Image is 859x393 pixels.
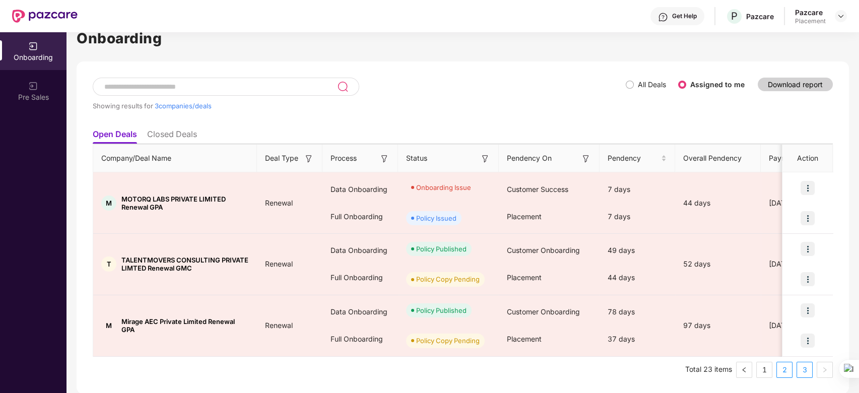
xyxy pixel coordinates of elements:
[600,237,675,264] div: 49 days
[795,8,826,17] div: Pazcare
[406,153,427,164] span: Status
[801,272,815,286] img: icon
[736,362,752,378] button: left
[507,153,552,164] span: Pendency On
[746,12,774,21] div: Pazcare
[257,259,301,268] span: Renewal
[600,325,675,353] div: 37 days
[600,145,675,172] th: Pendency
[801,242,815,256] img: icon
[12,10,78,23] img: New Pazcare Logo
[507,307,580,316] span: Customer Onboarding
[28,41,38,51] img: svg+xml;base64,PHN2ZyB3aWR0aD0iMjAiIGhlaWdodD0iMjAiIHZpZXdCb3g9IjAgMCAyMCAyMCIgZmlsbD0ibm9uZSIgeG...
[147,129,197,144] li: Closed Deals
[736,362,752,378] li: Previous Page
[731,10,738,22] span: P
[121,195,249,211] span: MOTORQ LABS PRIVATE LIMITED Renewal GPA
[581,154,591,164] img: svg+xml;base64,PHN2ZyB3aWR0aD0iMTYiIGhlaWdodD0iMTYiIHZpZXdCb3g9IjAgMCAxNiAxNiIgZmlsbD0ibm9uZSIgeG...
[801,334,815,348] img: icon
[801,211,815,225] img: icon
[77,27,849,49] h1: Onboarding
[600,176,675,203] div: 7 days
[690,80,745,89] label: Assigned to me
[322,264,398,291] div: Full Onboarding
[101,195,116,211] div: M
[507,273,542,282] span: Placement
[761,320,836,331] div: [DATE]
[257,199,301,207] span: Renewal
[121,256,249,272] span: TALENTMOVERS CONSULTING PRIVATE LIMTED Renewal GMC
[782,145,833,172] th: Action
[416,182,471,192] div: Onboarding Issue
[675,258,761,270] div: 52 days
[101,256,116,272] div: T
[379,154,389,164] img: svg+xml;base64,PHN2ZyB3aWR0aD0iMTYiIGhlaWdodD0iMTYiIHZpZXdCb3g9IjAgMCAxNiAxNiIgZmlsbD0ibm9uZSIgeG...
[837,12,845,20] img: svg+xml;base64,PHN2ZyBpZD0iRHJvcGRvd24tMzJ4MzIiIHhtbG5zPSJodHRwOi8vd3d3LnczLm9yZy8yMDAwL3N2ZyIgd2...
[685,362,732,378] li: Total 23 items
[121,317,249,334] span: Mirage AEC Private Limited Renewal GPA
[93,102,626,110] div: Showing results for
[777,362,792,377] a: 2
[801,303,815,317] img: icon
[507,335,542,343] span: Placement
[600,203,675,230] div: 7 days
[331,153,357,164] span: Process
[416,213,456,223] div: Policy Issued
[155,102,212,110] span: 3 companies/deals
[769,153,820,164] span: Payment Done
[265,153,298,164] span: Deal Type
[776,362,792,378] li: 2
[822,367,828,373] span: right
[797,362,812,377] a: 3
[507,246,580,254] span: Customer Onboarding
[507,185,568,193] span: Customer Success
[322,237,398,264] div: Data Onboarding
[817,362,833,378] button: right
[322,298,398,325] div: Data Onboarding
[600,298,675,325] div: 78 days
[675,198,761,209] div: 44 days
[416,274,480,284] div: Policy Copy Pending
[28,81,38,91] img: svg+xml;base64,PHN2ZyB3aWR0aD0iMjAiIGhlaWdodD0iMjAiIHZpZXdCb3g9IjAgMCAyMCAyMCIgZmlsbD0ibm9uZSIgeG...
[761,198,836,209] div: [DATE]
[675,145,761,172] th: Overall Pendency
[658,12,668,22] img: svg+xml;base64,PHN2ZyBpZD0iSGVscC0zMngzMiIgeG1sbnM9Imh0dHA6Ly93d3cudzMub3JnLzIwMDAvc3ZnIiB3aWR0aD...
[257,321,301,330] span: Renewal
[93,145,257,172] th: Company/Deal Name
[675,320,761,331] div: 97 days
[304,154,314,164] img: svg+xml;base64,PHN2ZyB3aWR0aD0iMTYiIGhlaWdodD0iMTYiIHZpZXdCb3g9IjAgMCAxNiAxNiIgZmlsbD0ibm9uZSIgeG...
[756,362,772,378] li: 1
[638,80,666,89] label: All Deals
[761,145,836,172] th: Payment Done
[322,325,398,353] div: Full Onboarding
[600,264,675,291] div: 44 days
[101,318,116,333] div: M
[416,244,467,254] div: Policy Published
[322,176,398,203] div: Data Onboarding
[322,203,398,230] div: Full Onboarding
[797,362,813,378] li: 3
[507,212,542,221] span: Placement
[758,78,833,91] button: Download report
[801,181,815,195] img: icon
[757,362,772,377] a: 1
[761,258,836,270] div: [DATE]
[817,362,833,378] li: Next Page
[672,12,697,20] div: Get Help
[741,367,747,373] span: left
[416,336,480,346] div: Policy Copy Pending
[480,154,490,164] img: svg+xml;base64,PHN2ZyB3aWR0aD0iMTYiIGhlaWdodD0iMTYiIHZpZXdCb3g9IjAgMCAxNiAxNiIgZmlsbD0ibm9uZSIgeG...
[93,129,137,144] li: Open Deals
[416,305,467,315] div: Policy Published
[608,153,659,164] span: Pendency
[337,81,349,93] img: svg+xml;base64,PHN2ZyB3aWR0aD0iMjQiIGhlaWdodD0iMjUiIHZpZXdCb3g9IjAgMCAyNCAyNSIgZmlsbD0ibm9uZSIgeG...
[795,17,826,25] div: Placement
